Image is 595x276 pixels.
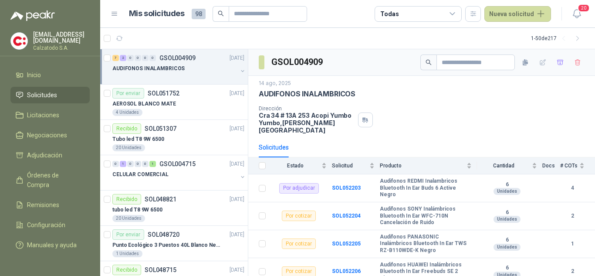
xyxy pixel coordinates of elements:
a: Solicitudes [10,87,90,103]
span: Configuración [27,220,65,230]
th: Estado [271,157,332,174]
div: Por enviar [112,88,144,99]
div: 1 [120,161,126,167]
a: Por enviarSOL048720[DATE] Punto Ecológico 3 Puestos 40L Blanco Negro Verde Con Tapa1 Unidades [100,226,248,261]
img: Company Logo [11,33,27,49]
p: 14 ago, 2025 [259,79,291,88]
a: Configuración [10,217,90,233]
b: 6 [477,237,537,244]
p: Calzatodo S.A. [33,45,90,51]
b: 2 [560,212,585,220]
b: 1 [560,240,585,248]
p: Cra 34 # 13A 253 Acopi Yumbo Yumbo , [PERSON_NAME][GEOGRAPHIC_DATA] [259,112,355,134]
h1: Mis solicitudes [129,7,185,20]
img: Logo peakr [10,10,55,21]
span: 20 [578,4,590,12]
b: 6 [477,265,537,272]
a: SOL052205 [332,241,361,247]
p: AEROSOL BLANCO MATE [112,100,176,108]
div: 1 Unidades [112,250,142,257]
div: 0 [135,161,141,167]
p: AUDIFONOS INALAMBRICOS [112,65,185,73]
b: 2 [560,267,585,276]
div: Por cotizar [282,239,316,249]
p: CELULAR COMERCIAL [112,170,169,179]
button: 20 [569,6,585,22]
div: 7 [112,55,119,61]
span: search [218,10,224,17]
span: # COTs [560,163,578,169]
div: Recibido [112,265,141,275]
p: tubo led T8 9W 6500 [112,206,162,214]
a: Remisiones [10,197,90,213]
div: Unidades [494,216,521,223]
span: Licitaciones [27,110,59,120]
div: 0 [127,55,134,61]
b: Audifonos REDMI Inalambricos Bluetooth In Ear Buds 6 Active Negro [380,178,472,198]
p: Dirección [259,106,355,112]
div: Recibido [112,194,141,204]
a: Adjudicación [10,147,90,164]
span: Adjudicación [27,150,62,160]
div: 0 [127,161,134,167]
p: [DATE] [230,125,244,133]
div: Por enviar [112,229,144,240]
p: [DATE] [230,160,244,168]
b: 6 [477,181,537,188]
div: 0 [135,55,141,61]
p: Tubo led T8 9W 6500 [112,135,164,143]
span: Órdenes de Compra [27,170,81,190]
div: 1 - 50 de 217 [531,31,585,45]
p: [DATE] [230,89,244,98]
span: Negociaciones [27,130,67,140]
p: [DATE] [230,266,244,274]
a: SOL052206 [332,268,361,274]
div: 0 [149,55,156,61]
a: Licitaciones [10,107,90,123]
p: SOL048821 [145,196,176,202]
div: 0 [142,161,149,167]
th: Docs [542,157,560,174]
a: Manuales y ayuda [10,237,90,253]
div: Por cotizar [282,211,316,221]
a: Órdenes de Compra [10,167,90,193]
th: Producto [380,157,477,174]
div: Por adjudicar [279,183,319,194]
span: Cantidad [477,163,530,169]
p: SOL048715 [145,267,176,273]
span: Solicitudes [27,90,57,100]
p: SOL048720 [148,232,179,238]
p: GSOL004909 [159,55,196,61]
a: SOL052204 [332,213,361,219]
div: Unidades [494,244,521,251]
div: Todas [380,9,399,19]
th: Solicitud [332,157,380,174]
span: Manuales y ayuda [27,240,77,250]
span: Remisiones [27,200,59,210]
div: Solicitudes [259,143,289,152]
p: [DATE] [230,54,244,62]
p: [EMAIL_ADDRESS][DOMAIN_NAME] [33,31,90,44]
a: 0 1 0 0 0 1 GSOL004715[DATE] CELULAR COMERCIAL [112,159,246,187]
a: Negociaciones [10,127,90,143]
p: SOL051752 [148,90,179,96]
h3: GSOL004909 [271,55,324,69]
b: Audífonos PANASONIC Inalámbricos Bluetooth In Ear TWS RZ-B110WDE-K Negro [380,234,472,254]
span: Producto [380,163,465,169]
div: 20 Unidades [112,144,145,151]
a: SOL052203 [332,185,361,191]
p: AUDIFONOS INALAMBRICOS [259,89,355,99]
div: 0 [112,161,119,167]
a: RecibidoSOL048821[DATE] tubo led T8 9W 650020 Unidades [100,191,248,226]
b: Audífonos SONY Inalámbricos Bluetooth In Ear WFC-710N Cancelación de Ruido [380,206,472,226]
span: Estado [271,163,320,169]
div: 0 [142,55,149,61]
div: Recibido [112,123,141,134]
p: SOL051307 [145,126,176,132]
div: Unidades [494,188,521,195]
div: 1 [149,161,156,167]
